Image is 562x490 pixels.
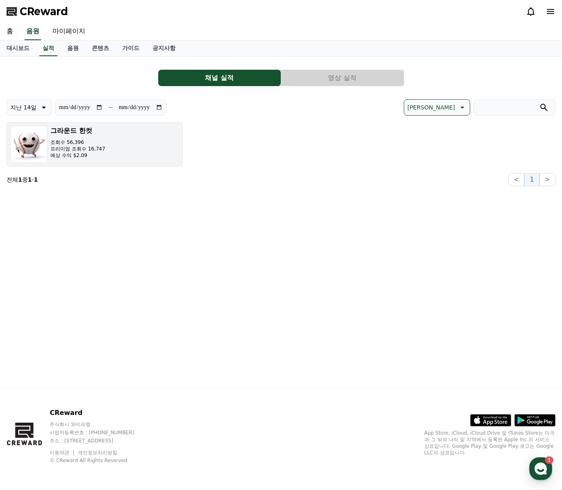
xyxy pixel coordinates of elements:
a: 마이페이지 [46,23,92,40]
button: 1 [524,173,539,186]
a: 음원 [61,41,85,56]
span: CReward [20,5,68,18]
p: ~ [108,103,113,112]
p: 전체 중 - [7,175,38,184]
p: 프리미엄 조회수 16,747 [50,146,105,152]
strong: 1 [34,176,38,183]
p: 주식회사 와이피랩 [50,421,150,428]
span: 설정 [127,272,137,279]
a: 개인정보처리방침 [78,450,117,456]
p: 지난 14일 [10,102,36,113]
strong: 1 [18,176,22,183]
a: 설정 [106,260,157,280]
p: © CReward All Rights Reserved. [50,457,150,464]
span: 대화 [75,273,85,279]
p: 조회수 56,396 [50,139,105,146]
button: < [508,173,524,186]
button: 그라운드 한컷 조회수 56,396 프리미엄 조회수 16,747 예상 수익 $2.09 [7,122,183,166]
button: 영상 실적 [281,70,404,86]
a: 공지사항 [146,41,182,56]
a: 이용약관 [50,450,75,456]
a: CReward [7,5,68,18]
p: 예상 수익 $2.09 [50,152,105,159]
a: 가이드 [116,41,146,56]
h3: 그라운드 한컷 [50,126,105,136]
button: 지난 14일 [7,99,52,116]
a: 홈 [2,260,54,280]
a: 음원 [25,23,41,40]
p: [PERSON_NAME] [407,102,455,113]
p: 사업자등록번호 : [PHONE_NUMBER] [50,429,150,436]
a: 실적 [39,41,57,56]
span: 1 [83,260,86,266]
strong: 1 [28,176,32,183]
p: App Store, iCloud, iCloud Drive 및 iTunes Store는 미국과 그 밖의 나라 및 지역에서 등록된 Apple Inc.의 서비스 상표입니다. Goo... [424,430,555,456]
a: 콘텐츠 [85,41,116,56]
button: > [539,173,555,186]
button: 채널 실적 [158,70,281,86]
a: 1대화 [54,260,106,280]
img: 그라운드 한컷 [10,126,47,163]
p: 주소 : [STREET_ADDRESS] [50,438,150,444]
p: CReward [50,408,150,418]
span: 홈 [26,272,31,279]
button: [PERSON_NAME] [404,99,470,116]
